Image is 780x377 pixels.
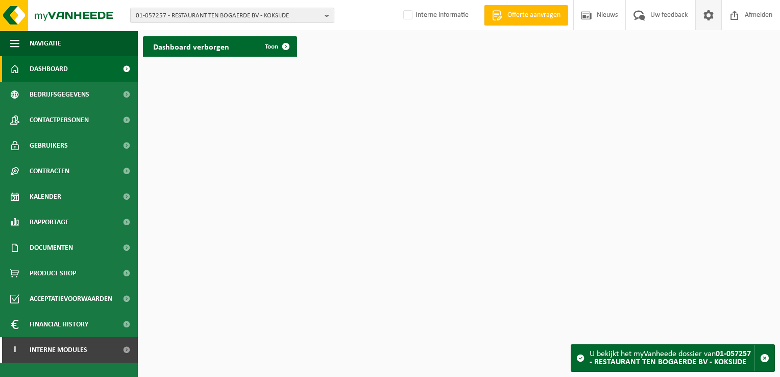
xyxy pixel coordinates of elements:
span: 01-057257 - RESTAURANT TEN BOGAERDE BV - KOKSIJDE [136,8,321,23]
span: Financial History [30,312,88,337]
div: U bekijkt het myVanheede dossier van [590,345,754,371]
span: Rapportage [30,209,69,235]
span: I [10,337,19,363]
span: Contactpersonen [30,107,89,133]
a: Offerte aanvragen [484,5,568,26]
a: Toon [257,36,296,57]
span: Gebruikers [30,133,68,158]
span: Toon [265,43,278,50]
span: Documenten [30,235,73,261]
span: Contracten [30,158,69,184]
strong: 01-057257 - RESTAURANT TEN BOGAERDE BV - KOKSIJDE [590,350,751,366]
h2: Dashboard verborgen [143,36,239,56]
span: Bedrijfsgegevens [30,82,89,107]
span: Dashboard [30,56,68,82]
span: Kalender [30,184,61,209]
span: Offerte aanvragen [505,10,563,20]
span: Navigatie [30,31,61,56]
span: Product Shop [30,261,76,286]
span: Acceptatievoorwaarden [30,286,112,312]
span: Interne modules [30,337,87,363]
label: Interne informatie [401,8,469,23]
button: 01-057257 - RESTAURANT TEN BOGAERDE BV - KOKSIJDE [130,8,334,23]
